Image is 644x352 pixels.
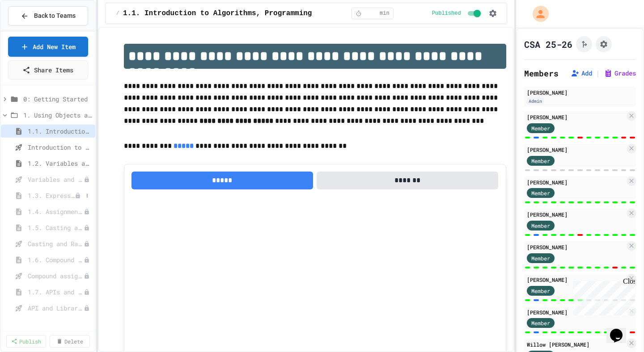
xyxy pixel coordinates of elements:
div: Unpublished [84,257,90,263]
span: Member [531,222,550,230]
span: Member [531,319,550,327]
span: 1.1. Introduction to Algorithms, Programming, and Compilers [28,126,92,136]
span: Back to Teams [34,11,76,21]
button: Grades [604,69,636,78]
div: [PERSON_NAME] [527,308,625,316]
button: Back to Teams [8,6,88,25]
span: 1.6. Compound Assignment Operators [28,255,84,264]
span: Member [531,157,550,165]
span: / [116,10,119,17]
span: Member [531,124,550,132]
h1: CSA 25-26 [524,38,572,50]
iframe: chat widget [606,316,635,343]
div: [PERSON_NAME] [527,243,625,251]
span: 0: Getting Started [23,94,92,104]
a: Delete [50,335,89,348]
span: API and Libraries - Topic 1.7 [28,303,84,313]
div: Unpublished [84,289,90,295]
div: [PERSON_NAME] [527,113,625,121]
button: More options [83,191,92,200]
button: Click to see fork details [576,36,592,52]
div: My Account [523,4,551,24]
span: 1.1. Introduction to Algorithms, Programming, and Compilers [123,8,377,19]
div: Chat with us now!Close [4,4,62,57]
div: [PERSON_NAME] [527,146,625,154]
div: [PERSON_NAME] [527,210,625,218]
span: Member [531,189,550,197]
div: Content is published and visible to students [432,8,483,19]
a: Share Items [8,60,88,80]
iframe: chat widget [570,277,635,315]
div: Unpublished [84,209,90,215]
span: Published [432,10,461,17]
div: [PERSON_NAME] [527,88,633,96]
div: [PERSON_NAME] [527,178,625,186]
div: Unpublished [75,193,81,199]
span: | [596,68,600,79]
span: 1. Using Objects and Methods [23,110,92,120]
div: Unpublished [84,225,90,231]
div: Willow [PERSON_NAME] [527,340,625,348]
a: Add New Item [8,37,88,57]
span: 1.2. Variables and Data Types [28,159,92,168]
span: 1.3. Expressions and Output [New] [28,191,75,200]
div: [PERSON_NAME] [527,276,625,284]
button: Assignment Settings [596,36,612,52]
a: Publish [6,335,46,348]
div: Unpublished [84,273,90,279]
div: Unpublished [84,305,90,311]
span: 1.4. Assignment and Input [28,207,84,216]
button: Add [571,69,592,78]
span: Introduction to Algorithms, Programming, and Compilers [28,142,92,152]
span: Casting and Ranges of variables - Quiz [28,239,84,248]
span: 1.7. APIs and Libraries [28,287,84,297]
div: Unpublished [84,176,90,183]
span: 1.5. Casting and Ranges of Values [28,223,84,232]
h2: Members [524,67,559,80]
div: Admin [527,97,544,105]
div: Unpublished [84,241,90,247]
span: Member [531,254,550,262]
span: Variables and Data Types - Quiz [28,175,84,184]
span: min [380,10,390,17]
span: Compound assignment operators - Quiz [28,271,84,281]
span: Member [531,287,550,295]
